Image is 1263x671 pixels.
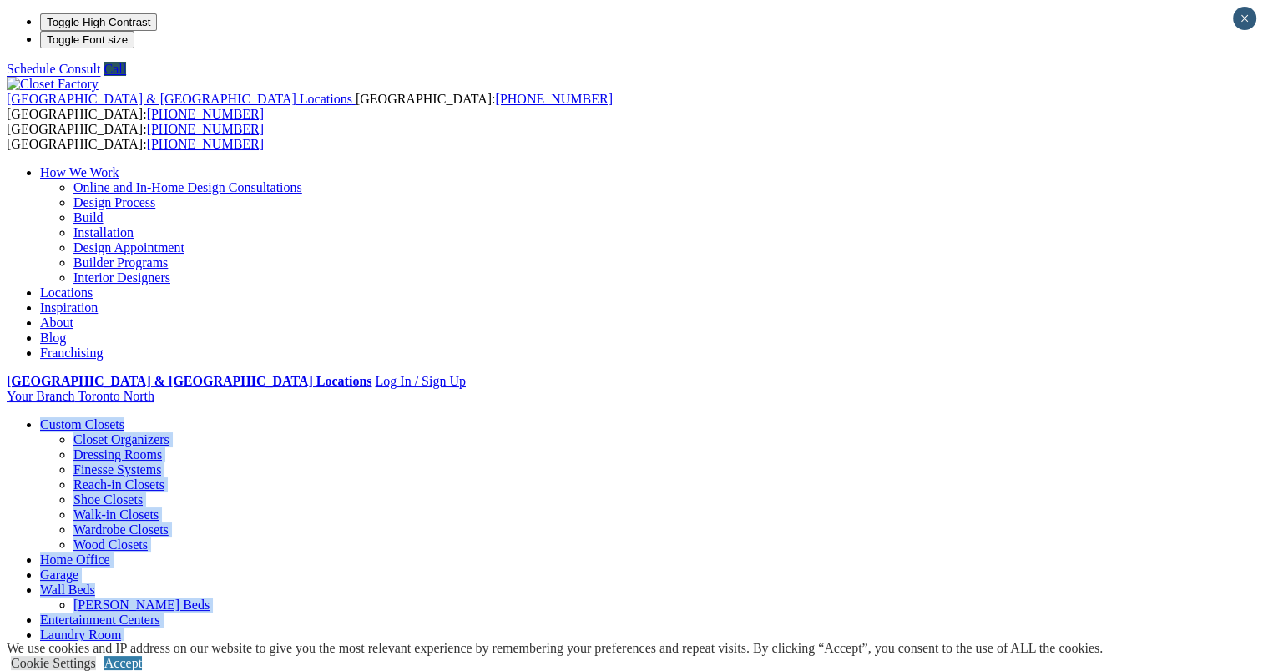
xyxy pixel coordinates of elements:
a: Shoe Closets [73,492,143,507]
a: Build [73,210,104,225]
a: [PHONE_NUMBER] [495,92,612,106]
a: How We Work [40,165,119,179]
span: [GEOGRAPHIC_DATA]: [GEOGRAPHIC_DATA]: [7,92,613,121]
a: Wall Beds [40,583,95,597]
a: About [40,315,73,330]
a: [PHONE_NUMBER] [147,137,264,151]
a: Accept [104,656,142,670]
a: Online and In-Home Design Consultations [73,180,302,194]
a: Franchising [40,346,104,360]
button: Toggle High Contrast [40,13,157,31]
a: Builder Programs [73,255,168,270]
a: Call [104,62,126,76]
a: Blog [40,330,66,345]
a: Finesse Systems [73,462,161,477]
a: Entertainment Centers [40,613,160,627]
div: We use cookies and IP address on our website to give you the most relevant experience by remember... [7,641,1103,656]
a: Home Office [40,552,110,567]
a: Inspiration [40,300,98,315]
span: Your Branch [7,389,74,403]
a: Garage [40,568,78,582]
a: Log In / Sign Up [375,374,465,388]
a: Wardrobe Closets [73,522,169,537]
a: Wood Closets [73,537,148,552]
a: Your Branch Toronto North [7,389,154,403]
a: [GEOGRAPHIC_DATA] & [GEOGRAPHIC_DATA] Locations [7,374,371,388]
button: Toggle Font size [40,31,134,48]
span: Toggle Font size [47,33,128,46]
a: Installation [73,225,134,240]
a: Design Appointment [73,240,184,255]
span: Toronto North [78,389,154,403]
a: [PHONE_NUMBER] [147,122,264,136]
a: Cookie Settings [11,656,96,670]
span: Toggle High Contrast [47,16,150,28]
a: [GEOGRAPHIC_DATA] & [GEOGRAPHIC_DATA] Locations [7,92,356,106]
a: [PHONE_NUMBER] [147,107,264,121]
a: [PERSON_NAME] Beds [73,598,210,612]
a: Dressing Rooms [73,447,162,462]
a: Custom Closets [40,417,124,431]
a: Walk-in Closets [73,507,159,522]
a: Closet Organizers [73,432,169,446]
a: Locations [40,285,93,300]
a: Interior Designers [73,270,170,285]
img: Closet Factory [7,77,99,92]
a: Design Process [73,195,155,209]
button: Close [1233,7,1256,30]
a: Laundry Room [40,628,121,642]
span: [GEOGRAPHIC_DATA] & [GEOGRAPHIC_DATA] Locations [7,92,352,106]
span: [GEOGRAPHIC_DATA]: [GEOGRAPHIC_DATA]: [7,122,264,151]
a: Reach-in Closets [73,477,164,492]
a: Schedule Consult [7,62,100,76]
